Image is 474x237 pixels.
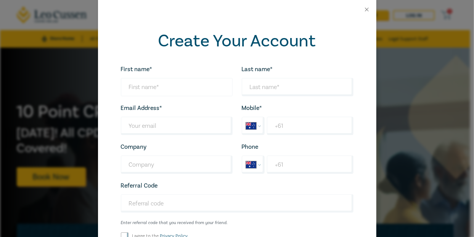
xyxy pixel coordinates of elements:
[121,182,158,189] label: Referral Code
[121,194,353,213] input: Referral code
[242,143,259,150] label: Phone
[267,117,353,135] input: Enter Mobile number
[121,31,353,51] h2: Create Your Account
[121,117,233,135] input: Your email
[121,66,153,73] label: First name*
[121,78,233,96] input: First name*
[267,156,353,174] input: Enter phone number
[121,156,233,174] input: Company
[363,6,370,13] button: Close
[242,66,273,73] label: Last name*
[121,143,147,150] label: Company
[242,105,262,111] label: Mobile*
[242,78,353,96] input: Last name*
[121,220,353,226] small: Enter referral code that you received from your friend.
[121,105,162,111] label: Email Address*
